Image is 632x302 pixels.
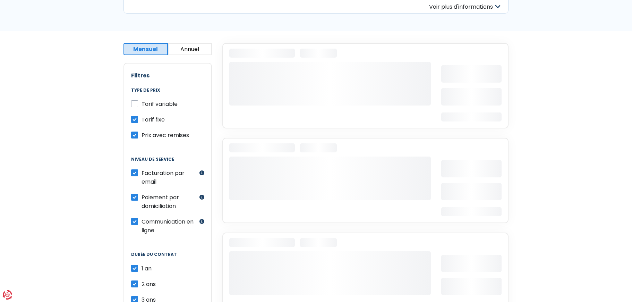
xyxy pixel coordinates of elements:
legend: Type de prix [131,88,204,100]
label: Communication en ligne [142,217,198,235]
h2: Filtres [131,72,204,79]
legend: Niveau de service [131,157,204,169]
span: Tarif variable [142,100,178,108]
span: Prix avec remises [142,131,189,139]
button: Mensuel [123,43,168,55]
label: Facturation par email [142,169,198,186]
legend: Durée du contrat [131,252,204,264]
span: 2 ans [142,280,156,288]
button: Annuel [168,43,212,55]
span: 1 an [142,265,152,272]
label: Paiement par domiciliation [142,193,198,210]
span: Tarif fixe [142,116,165,124]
